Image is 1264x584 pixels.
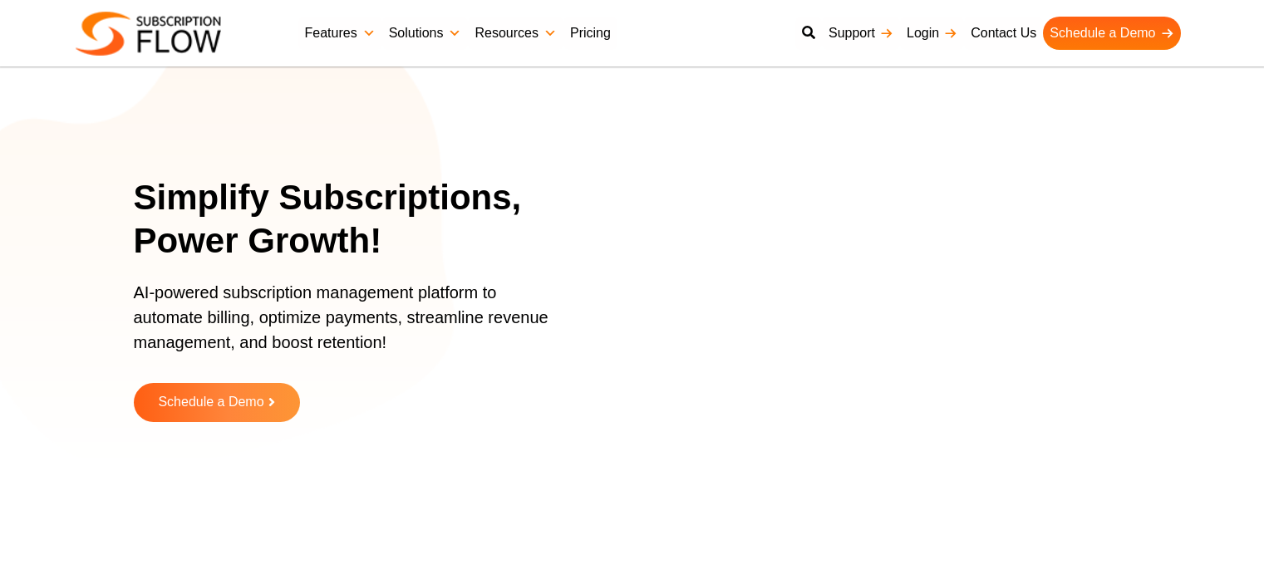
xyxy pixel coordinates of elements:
a: Schedule a Demo [134,383,300,422]
span: Schedule a Demo [158,395,263,410]
img: Subscriptionflow [76,12,221,56]
a: Login [900,17,964,50]
a: Solutions [382,17,469,50]
a: Contact Us [964,17,1043,50]
a: Resources [468,17,563,50]
a: Support [822,17,900,50]
h1: Simplify Subscriptions, Power Growth! [134,176,587,263]
a: Schedule a Demo [1043,17,1180,50]
a: Features [298,17,382,50]
p: AI-powered subscription management platform to automate billing, optimize payments, streamline re... [134,280,566,371]
a: Pricing [563,17,617,50]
